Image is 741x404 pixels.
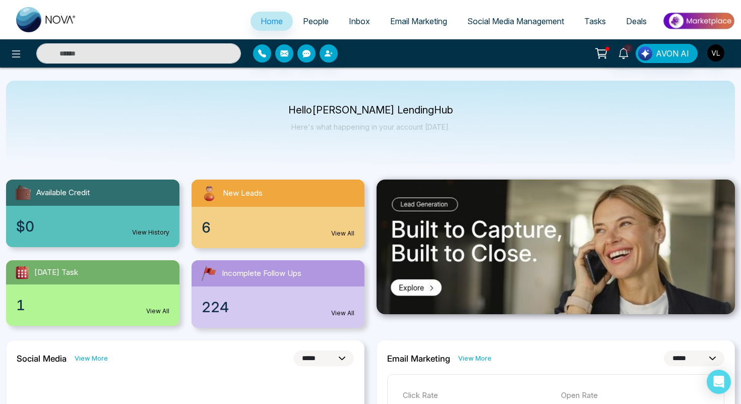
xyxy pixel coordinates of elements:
img: User Avatar [707,44,724,62]
img: newLeads.svg [200,184,219,203]
p: Open Rate [561,390,709,401]
button: AVON AI [636,44,698,63]
a: View History [132,228,169,237]
img: followUps.svg [200,264,218,282]
span: Incomplete Follow Ups [222,268,301,279]
span: 2 [624,44,633,53]
img: Lead Flow [638,46,652,61]
a: Tasks [574,12,616,31]
a: Inbox [339,12,380,31]
span: 1 [16,295,25,316]
span: Deals [626,16,647,26]
a: New Leads6View All [186,180,371,248]
a: Email Marketing [380,12,457,31]
a: Social Media Management [457,12,574,31]
span: [DATE] Task [34,267,78,278]
a: People [293,12,339,31]
img: Market-place.gif [662,10,735,32]
img: todayTask.svg [14,264,30,280]
a: View More [75,354,108,363]
span: Email Marketing [390,16,447,26]
span: Inbox [349,16,370,26]
a: View All [331,309,354,318]
span: 6 [202,217,211,238]
img: availableCredit.svg [14,184,32,202]
span: Social Media Management [467,16,564,26]
a: Deals [616,12,657,31]
div: Open Intercom Messenger [707,370,731,394]
a: Incomplete Follow Ups224View All [186,260,371,328]
h2: Email Marketing [387,354,450,364]
h2: Social Media [17,354,67,364]
p: Click Rate [403,390,551,401]
a: View All [146,307,169,316]
a: View More [458,354,491,363]
img: Nova CRM Logo [16,7,77,32]
a: 2 [611,44,636,62]
span: Home [261,16,283,26]
img: . [377,180,735,314]
span: $0 [16,216,34,237]
p: Hello [PERSON_NAME] LendingHub [288,106,453,114]
span: Tasks [584,16,606,26]
p: Here's what happening in your account [DATE]. [288,123,453,131]
a: Home [251,12,293,31]
a: View All [331,229,354,238]
span: People [303,16,329,26]
span: Available Credit [36,187,90,199]
span: 224 [202,297,229,318]
span: New Leads [223,188,263,199]
span: AVON AI [656,47,689,60]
